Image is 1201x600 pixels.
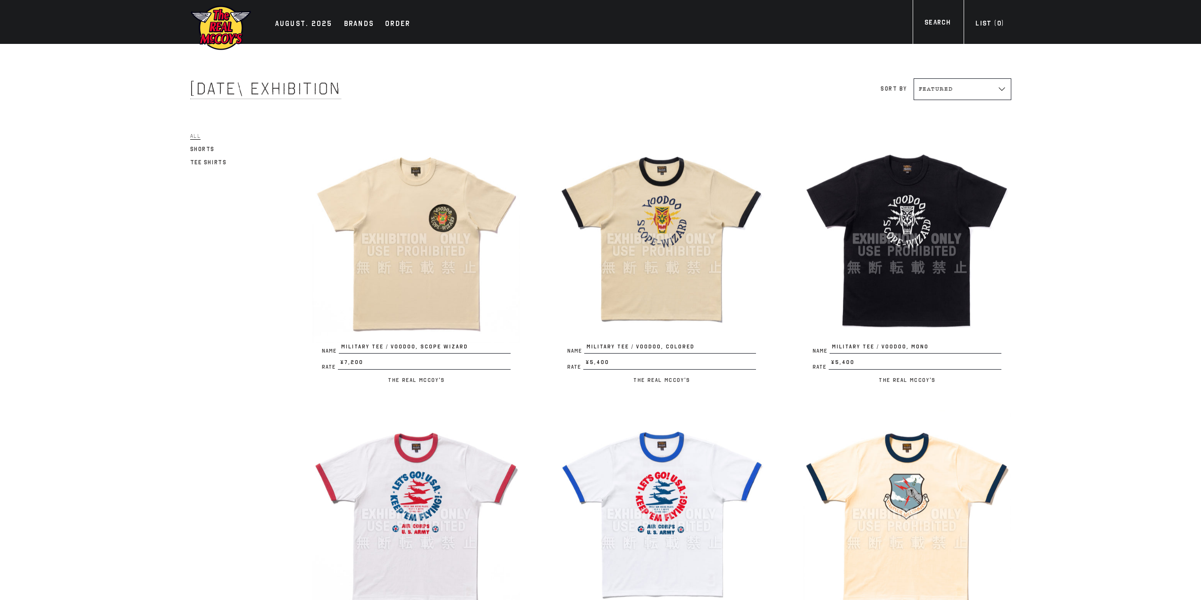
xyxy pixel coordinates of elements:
[913,17,962,30] a: Search
[829,358,1001,370] span: ¥5,400
[190,130,201,142] a: All
[322,348,339,354] span: Name
[190,146,215,152] span: Shorts
[803,135,1011,386] a: MILITARY TEE / VOODOO, MONO NameMILITARY TEE / VOODOO, MONO Rate¥5,400 The Real McCoy's
[339,343,511,354] span: MILITARY TEE / VOODOO, SCOPE WIZARD
[813,364,829,370] span: Rate
[338,358,511,370] span: ¥7,200
[558,135,765,386] a: MILITARY TEE / VOODOO, COLORED NameMILITARY TEE / VOODOO, COLORED Rate¥5,400 The Real McCoy's
[584,343,756,354] span: MILITARY TEE / VOODOO, COLORED
[803,135,1011,343] img: MILITARY TEE / VOODOO, MONO
[997,19,1001,27] span: 0
[312,374,520,386] p: The Real McCoy's
[558,374,765,386] p: The Real McCoy's
[190,133,201,140] span: All
[558,135,765,343] img: MILITARY TEE / VOODOO, COLORED
[190,5,252,51] img: mccoys-exhibition
[380,18,415,31] a: Order
[312,135,520,386] a: MILITARY TEE / VOODOO, SCOPE WIZARD NameMILITARY TEE / VOODOO, SCOPE WIZARD Rate¥7,200 The Real M...
[190,78,341,99] span: [DATE] Exhibition
[567,364,583,370] span: Rate
[975,18,1004,31] div: List ( )
[385,18,410,31] div: Order
[830,343,1001,354] span: MILITARY TEE / VOODOO, MONO
[567,348,584,354] span: Name
[881,85,907,92] label: Sort by
[312,135,520,343] img: MILITARY TEE / VOODOO, SCOPE WIZARD
[190,144,215,155] a: Shorts
[803,374,1011,386] p: The Real McCoy's
[190,157,227,168] a: Tee Shirts
[190,159,227,166] span: Tee Shirts
[964,18,1016,31] a: List (0)
[275,18,333,31] div: AUGUST. 2025
[583,358,756,370] span: ¥5,400
[813,348,830,354] span: Name
[924,17,950,30] div: Search
[344,18,374,31] div: Brands
[270,18,337,31] a: AUGUST. 2025
[322,364,338,370] span: Rate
